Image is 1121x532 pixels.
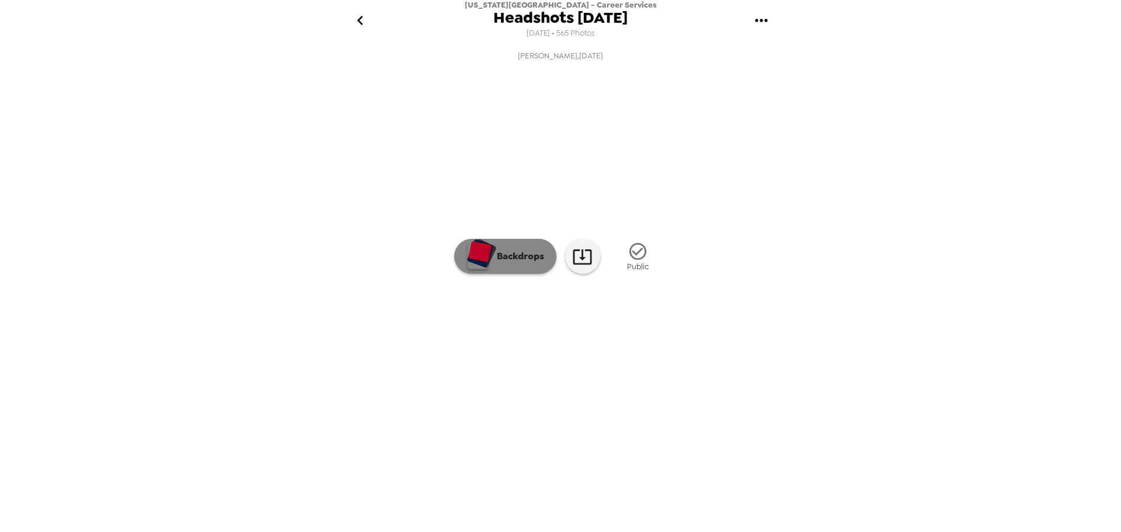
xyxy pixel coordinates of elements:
img: gallery [516,317,605,378]
button: go back [341,2,379,40]
span: Public [627,262,649,272]
span: Headshots [DATE] [493,10,628,26]
p: Backdrops [491,249,544,263]
button: gallery menu [742,2,780,40]
button: Public [609,235,667,279]
img: gallery [611,317,699,378]
img: gallery [705,317,794,378]
button: [PERSON_NAME],[DATE] [327,46,794,66]
span: [DATE] • 565 Photos [527,26,595,41]
button: Backdrops [454,239,556,274]
span: [PERSON_NAME] , [DATE] [518,49,603,62]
